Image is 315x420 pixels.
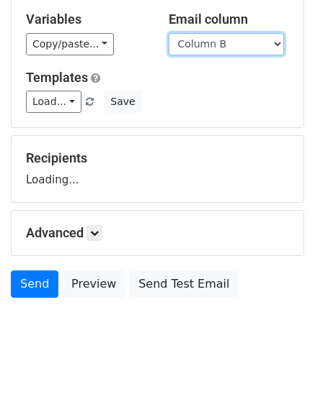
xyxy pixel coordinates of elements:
[26,12,147,27] h5: Variables
[243,351,315,420] iframe: Chat Widget
[26,33,114,55] a: Copy/paste...
[26,70,88,85] a: Templates
[26,150,289,166] h5: Recipients
[129,270,239,298] a: Send Test Email
[26,225,289,241] h5: Advanced
[104,91,141,113] button: Save
[26,91,81,113] a: Load...
[169,12,290,27] h5: Email column
[26,150,289,188] div: Loading...
[62,270,125,298] a: Preview
[11,270,58,298] a: Send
